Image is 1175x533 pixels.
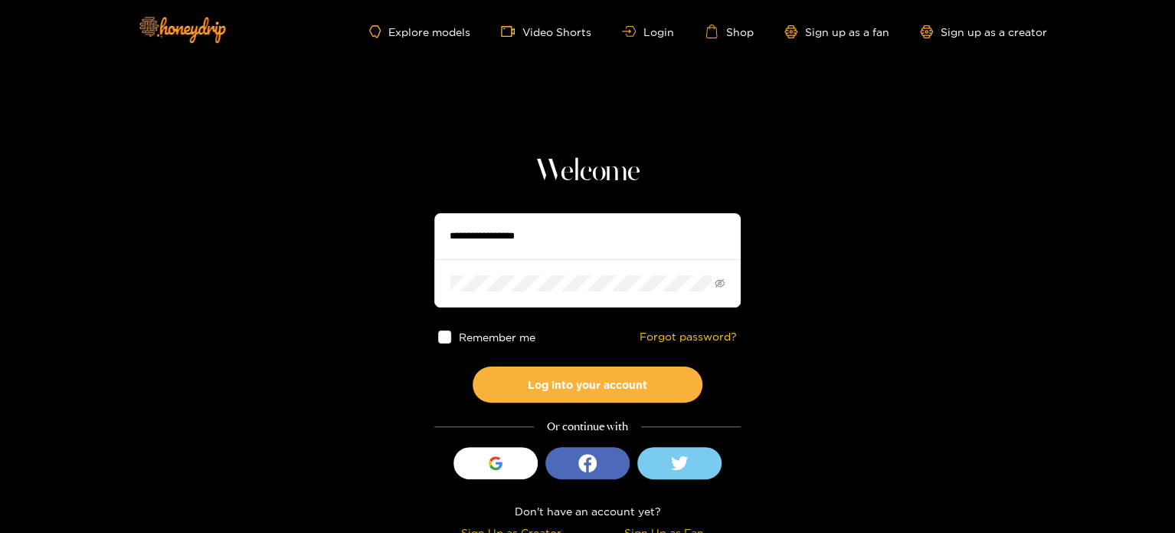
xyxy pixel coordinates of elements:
[640,331,737,344] a: Forgot password?
[622,26,674,38] a: Login
[434,502,741,520] div: Don't have an account yet?
[501,25,522,38] span: video-camera
[501,25,591,38] a: Video Shorts
[434,153,741,190] h1: Welcome
[459,331,535,343] span: Remember me
[920,25,1047,38] a: Sign up as a creator
[715,278,725,288] span: eye-invisible
[705,25,754,38] a: Shop
[434,418,741,436] div: Or continue with
[784,25,889,38] a: Sign up as a fan
[369,25,470,38] a: Explore models
[473,367,702,403] button: Log into your account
